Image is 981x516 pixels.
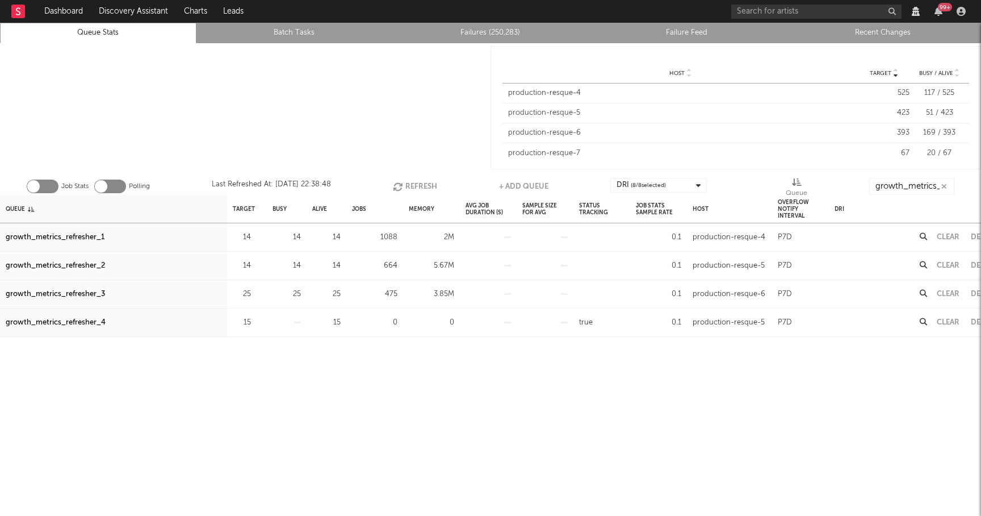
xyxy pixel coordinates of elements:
[778,259,792,273] div: P7D
[693,231,765,244] div: production-resque-4
[352,316,397,330] div: 0
[522,197,568,221] div: Sample Size For Avg
[693,259,765,273] div: production-resque-5
[617,178,666,192] div: DRI
[212,178,331,195] div: Last Refreshed At: [DATE] 22:38:48
[636,197,681,221] div: Job Stats Sample Rate
[352,231,397,244] div: 1088
[272,197,287,221] div: Busy
[499,178,548,195] button: + Add Queue
[409,259,454,273] div: 5.67M
[870,70,891,77] span: Target
[399,26,582,40] a: Failures (250,283)
[312,197,327,221] div: Alive
[693,316,765,330] div: production-resque-5
[233,288,251,301] div: 25
[409,197,434,221] div: Memory
[595,26,779,40] a: Failure Feed
[919,70,953,77] span: Busy / Alive
[312,231,341,244] div: 14
[934,7,942,16] button: 99+
[508,107,853,119] div: production-resque-5
[786,186,807,200] div: Queue
[272,288,301,301] div: 25
[352,259,397,273] div: 664
[508,127,853,139] div: production-resque-6
[778,316,792,330] div: P7D
[937,262,959,269] button: Clear
[869,178,954,195] input: Search...
[393,178,437,195] button: Refresh
[636,259,681,273] div: 0.1
[915,88,963,99] div: 117 / 525
[409,316,454,330] div: 0
[6,231,104,244] a: growth_metrics_refresher_1
[409,231,454,244] div: 2M
[937,319,959,326] button: Clear
[937,290,959,298] button: Clear
[409,288,454,301] div: 3.85M
[915,148,963,159] div: 20 / 67
[636,316,681,330] div: 0.1
[6,259,105,273] a: growth_metrics_refresher_2
[636,231,681,244] div: 0.1
[858,148,909,159] div: 67
[233,197,255,221] div: Target
[791,26,975,40] a: Recent Changes
[858,88,909,99] div: 525
[312,288,341,301] div: 25
[778,288,792,301] div: P7D
[508,148,853,159] div: production-resque-7
[915,127,963,139] div: 169 / 393
[938,3,952,11] div: 99 +
[352,197,366,221] div: Jobs
[466,197,511,221] div: Avg Job Duration (s)
[579,197,624,221] div: Status Tracking
[858,107,909,119] div: 423
[61,180,89,193] label: Job Stats
[312,259,341,273] div: 14
[693,197,708,221] div: Host
[937,234,959,241] button: Clear
[786,178,807,199] div: Queue
[915,107,963,119] div: 51 / 423
[6,26,190,40] a: Queue Stats
[835,197,844,221] div: DRI
[636,288,681,301] div: 0.1
[129,180,150,193] label: Polling
[731,5,902,19] input: Search for artists
[272,259,301,273] div: 14
[352,288,397,301] div: 475
[858,127,909,139] div: 393
[233,316,251,330] div: 15
[631,178,666,192] span: ( 8 / 8 selected)
[508,88,853,99] div: production-resque-4
[778,197,823,221] div: Overflow Notify Interval
[6,316,106,330] a: growth_metrics_refresher_4
[272,231,301,244] div: 14
[778,231,792,244] div: P7D
[669,70,685,77] span: Host
[6,288,105,301] a: growth_metrics_refresher_3
[693,288,765,301] div: production-resque-6
[203,26,387,40] a: Batch Tasks
[233,231,251,244] div: 14
[579,316,593,330] div: true
[312,316,341,330] div: 15
[6,197,34,221] div: Queue
[233,259,251,273] div: 14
